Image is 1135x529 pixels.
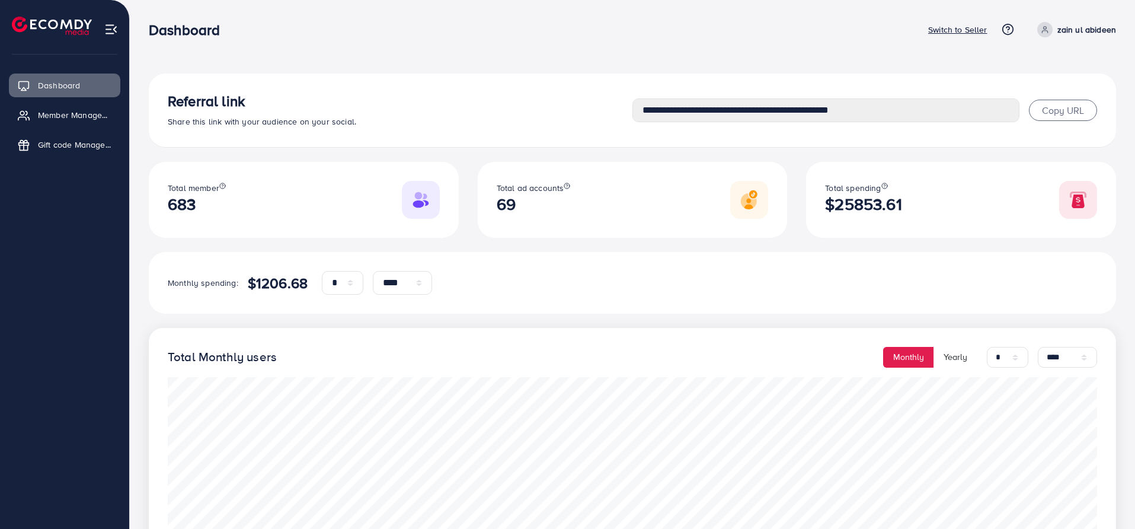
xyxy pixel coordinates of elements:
[402,181,440,219] img: Responsive image
[168,93,632,110] h3: Referral link
[168,350,277,365] h4: Total Monthly users
[1085,476,1126,520] iframe: Chat
[1042,104,1084,117] span: Copy URL
[497,182,564,194] span: Total ad accounts
[928,23,987,37] p: Switch to Seller
[168,116,356,128] span: Share this link with your audience on your social.
[38,109,111,121] span: Member Management
[168,182,219,194] span: Total member
[933,347,977,368] button: Yearly
[248,275,308,292] h4: $1206.68
[168,276,238,290] p: Monthly spending:
[12,17,92,35] img: logo
[497,195,571,214] h2: 69
[1059,181,1097,219] img: Responsive image
[1029,100,1097,121] button: Copy URL
[730,181,768,219] img: Responsive image
[9,133,120,157] a: Gift code Management
[9,103,120,127] a: Member Management
[1032,22,1116,37] a: zain ul abideen
[38,79,80,91] span: Dashboard
[825,182,881,194] span: Total spending
[825,195,901,214] h2: $25853.61
[104,23,118,36] img: menu
[1057,23,1116,37] p: zain ul abideen
[149,21,229,39] h3: Dashboard
[9,74,120,97] a: Dashboard
[883,347,934,368] button: Monthly
[168,195,226,214] h2: 683
[38,139,111,151] span: Gift code Management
